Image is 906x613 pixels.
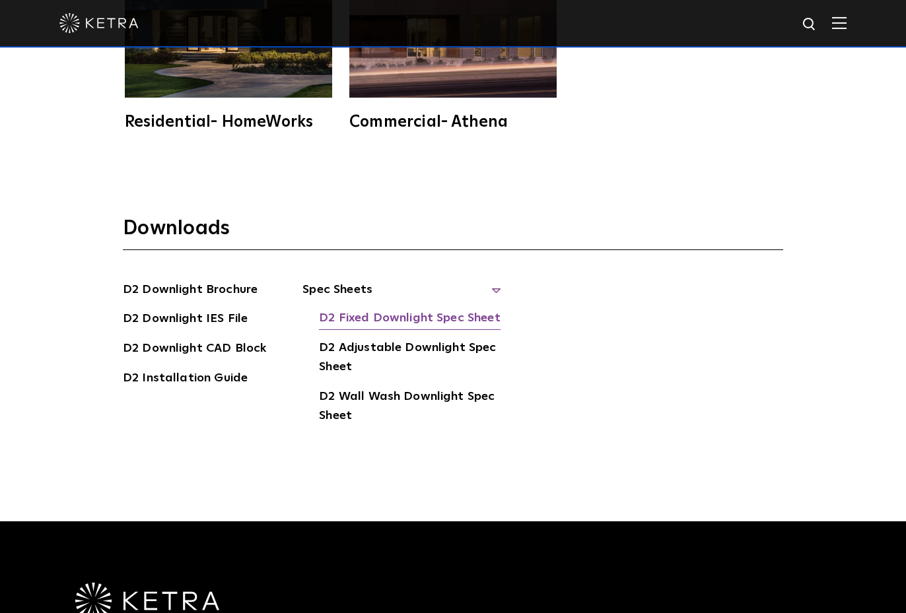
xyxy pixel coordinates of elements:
[319,387,501,428] a: D2 Wall Wash Downlight Spec Sheet
[123,216,783,250] h3: Downloads
[832,16,847,29] img: Hamburger%20Nav.svg
[123,309,248,331] a: D2 Downlight IES File
[302,280,501,309] span: Spec Sheets
[123,339,266,360] a: D2 Downlight CAD Block
[59,13,139,33] img: ketra-logo-2019-white
[125,114,332,130] div: Residential- HomeWorks
[802,16,818,33] img: search icon
[123,369,248,390] a: D2 Installation Guide
[319,309,500,330] a: D2 Fixed Downlight Spec Sheet
[319,339,501,379] a: D2 Adjustable Downlight Spec Sheet
[123,280,258,302] a: D2 Downlight Brochure
[349,114,557,130] div: Commercial- Athena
